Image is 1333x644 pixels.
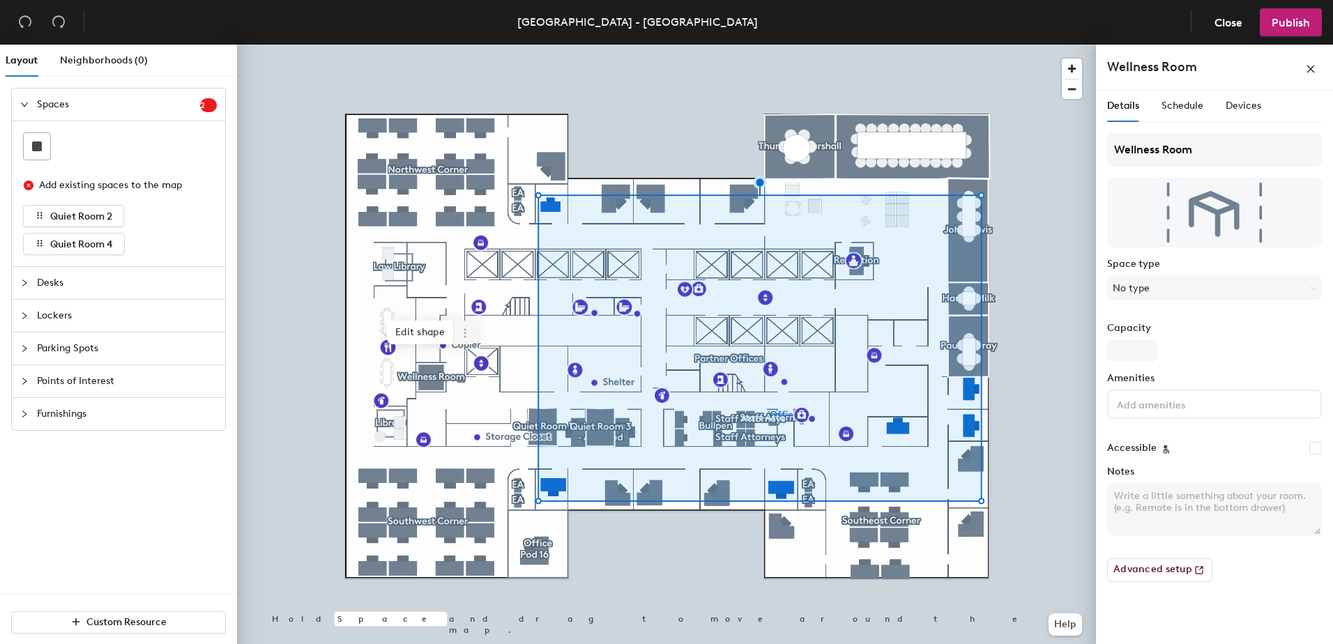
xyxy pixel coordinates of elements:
[1107,58,1197,76] h4: Wellness Room
[1107,323,1322,334] label: Capacity
[1260,8,1322,36] button: Publish
[50,210,112,222] span: Quiet Room 2
[1107,178,1322,247] img: The space named Wellness Room
[20,100,29,109] span: expanded
[1203,8,1254,36] button: Close
[45,8,73,36] button: Redo (⌘ + ⇧ + Z)
[20,377,29,385] span: collapsed
[20,312,29,320] span: collapsed
[18,15,32,29] span: undo
[1107,259,1322,270] label: Space type
[1107,443,1157,454] label: Accessible
[86,616,167,628] span: Custom Resource
[1107,558,1212,582] button: Advanced setup
[200,98,217,112] sup: 2
[1114,395,1240,412] input: Add amenities
[20,279,29,287] span: collapsed
[1107,100,1139,112] span: Details
[37,398,217,430] span: Furnishings
[37,365,217,397] span: Points of Interest
[37,267,217,299] span: Desks
[50,238,113,250] span: Quiet Room 4
[20,344,29,353] span: collapsed
[23,233,125,255] button: Quiet Room 4
[1107,466,1322,477] label: Notes
[11,611,226,634] button: Custom Resource
[1107,373,1322,384] label: Amenities
[6,54,38,66] span: Layout
[1306,64,1316,74] span: close
[1161,100,1203,112] span: Schedule
[11,8,39,36] button: Undo (⌘ + Z)
[37,332,217,365] span: Parking Spots
[20,410,29,418] span: collapsed
[1272,16,1310,29] span: Publish
[39,178,205,193] div: Add existing spaces to the map
[387,321,454,344] span: Edit shape
[37,300,217,332] span: Lockers
[23,205,124,227] button: Quiet Room 2
[517,13,758,31] div: [GEOGRAPHIC_DATA] - [GEOGRAPHIC_DATA]
[1049,613,1082,636] button: Help
[37,89,200,121] span: Spaces
[24,181,33,190] span: close-circle
[1214,16,1242,29] span: Close
[60,54,148,66] span: Neighborhoods (0)
[200,100,217,110] span: 2
[1107,275,1322,300] button: No type
[1226,100,1261,112] span: Devices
